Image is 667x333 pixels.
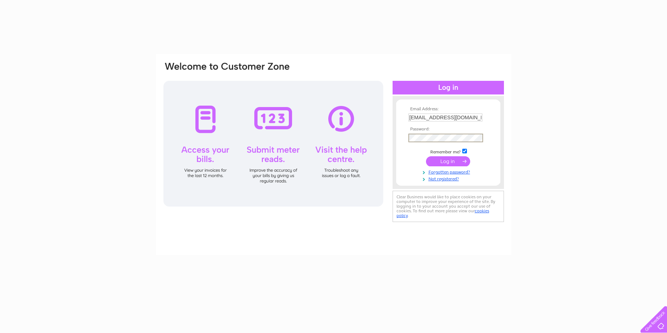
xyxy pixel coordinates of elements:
[407,107,490,112] th: Email Address:
[407,148,490,155] td: Remember me?
[426,156,470,166] input: Submit
[408,168,490,175] a: Forgotten password?
[397,208,489,218] a: cookies policy
[393,191,504,222] div: Clear Business would like to place cookies on your computer to improve your experience of the sit...
[408,175,490,182] a: Not registered?
[407,127,490,132] th: Password:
